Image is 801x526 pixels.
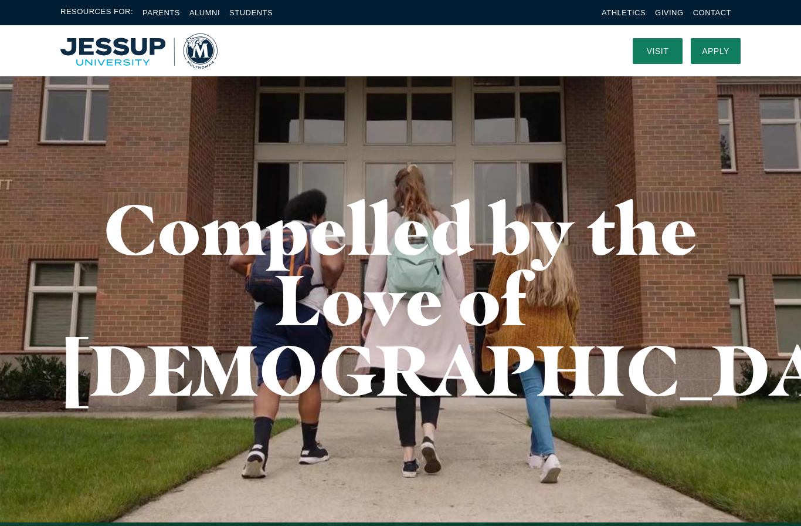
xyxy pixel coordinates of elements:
h1: Compelled by the Love of [DEMOGRAPHIC_DATA] [60,194,741,405]
span: Resources For: [60,6,133,19]
a: Alumni [189,8,220,17]
a: Giving [655,8,684,17]
a: Apply [691,38,741,64]
a: Home [60,33,218,69]
a: Students [229,8,273,17]
a: Athletics [602,8,646,17]
img: Multnomah University Logo [60,33,218,69]
a: Parents [142,8,180,17]
a: Visit [633,38,683,64]
a: Contact [693,8,731,17]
